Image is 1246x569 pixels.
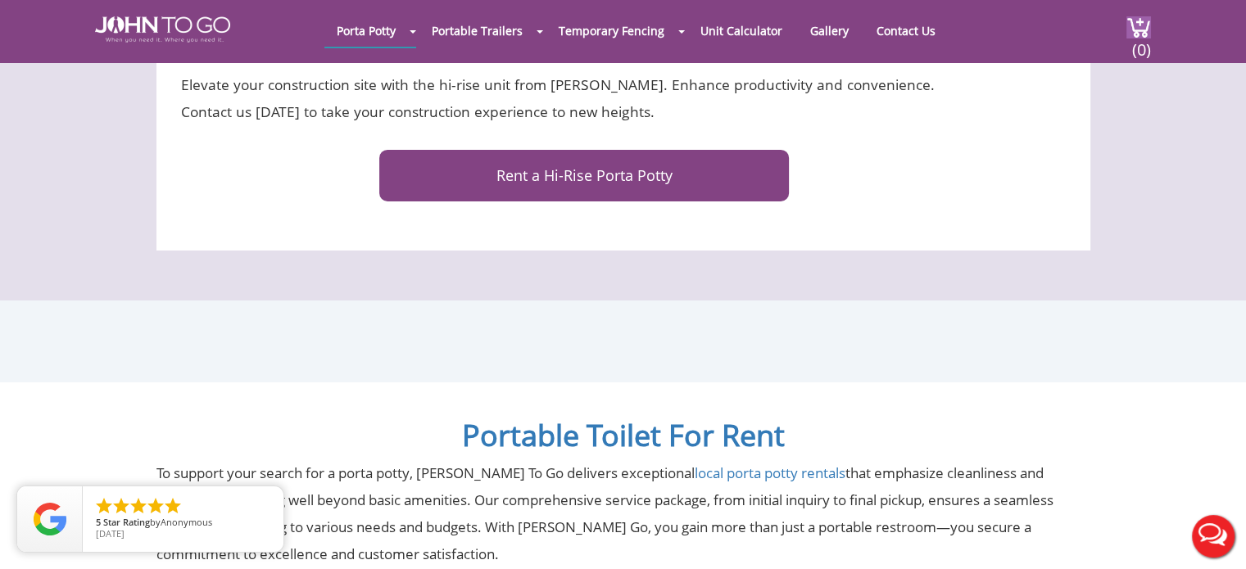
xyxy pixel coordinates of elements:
span: Anonymous [161,516,212,528]
img: Review Rating [34,503,66,535]
a: Temporary Fencing [546,15,677,47]
li:  [111,496,131,516]
a: Porta Potty [324,15,408,47]
a: Portable Toilet For Rent [462,415,785,455]
span: by [96,517,270,529]
img: JOHN to go [95,16,230,43]
span: [DATE] [96,527,125,540]
a: Contact Us [864,15,948,47]
li:  [129,496,148,516]
a: Rent a Hi-Rise Porta Potty [379,150,789,201]
a: local porta potty rentals [695,463,845,482]
a: Unit Calculator [688,15,795,47]
a: Gallery [798,15,861,47]
span: (0) [1131,25,1151,61]
img: cart a [1126,16,1151,38]
p: Elevate your construction site with the hi-rise unit from [PERSON_NAME]. Enhance productivity and... [181,71,988,125]
li:  [146,496,165,516]
a: Portable Trailers [419,15,535,47]
span: Star Rating [103,516,150,528]
span: 5 [96,516,101,528]
button: Live Chat [1180,504,1246,569]
li:  [163,496,183,516]
p: To support your search for a porta potty, [PERSON_NAME] To Go delivers exceptional that emphasize... [156,459,1090,567]
li:  [94,496,114,516]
